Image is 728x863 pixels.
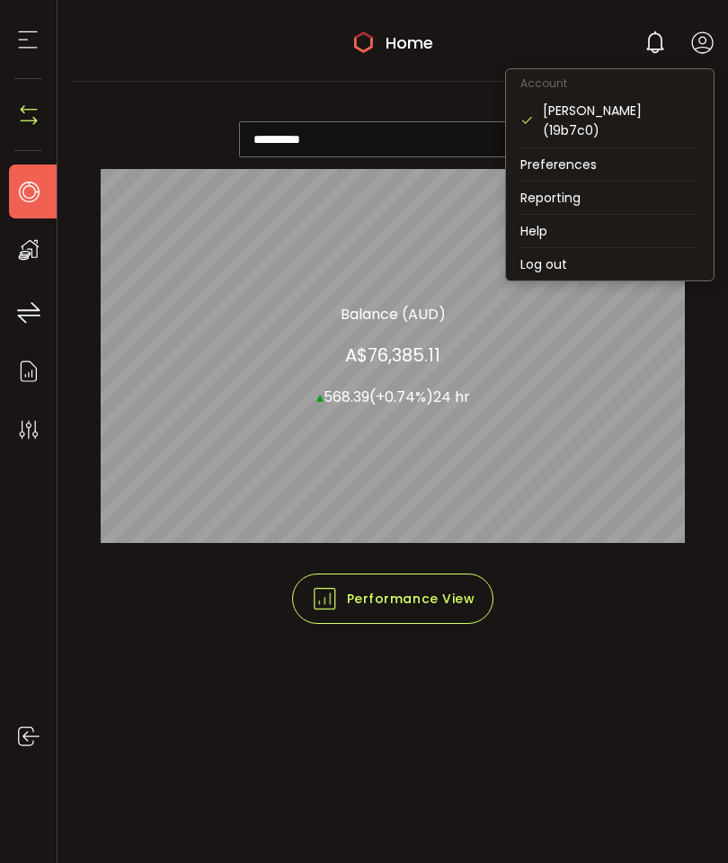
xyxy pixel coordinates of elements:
span: 568.39 [324,387,369,407]
li: Preferences [506,148,714,181]
span: Performance View [311,585,475,612]
span: (+0.74%) [369,387,433,407]
iframe: Chat Widget [514,669,728,863]
li: Log out [506,248,714,280]
li: Help [506,215,714,247]
span: 24 hr [433,387,470,407]
section: A$76,385.11 [345,328,440,382]
span: Account [506,76,582,91]
div: [PERSON_NAME] (19b7c0) [543,101,699,140]
span: ▴ [316,387,324,407]
section: Balance (AUD) [341,301,446,328]
img: N4P5cjLOiQAAAABJRU5ErkJggg== [15,102,42,129]
li: Reporting [506,182,714,214]
button: Performance View [292,574,494,624]
span: Home [386,31,433,55]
